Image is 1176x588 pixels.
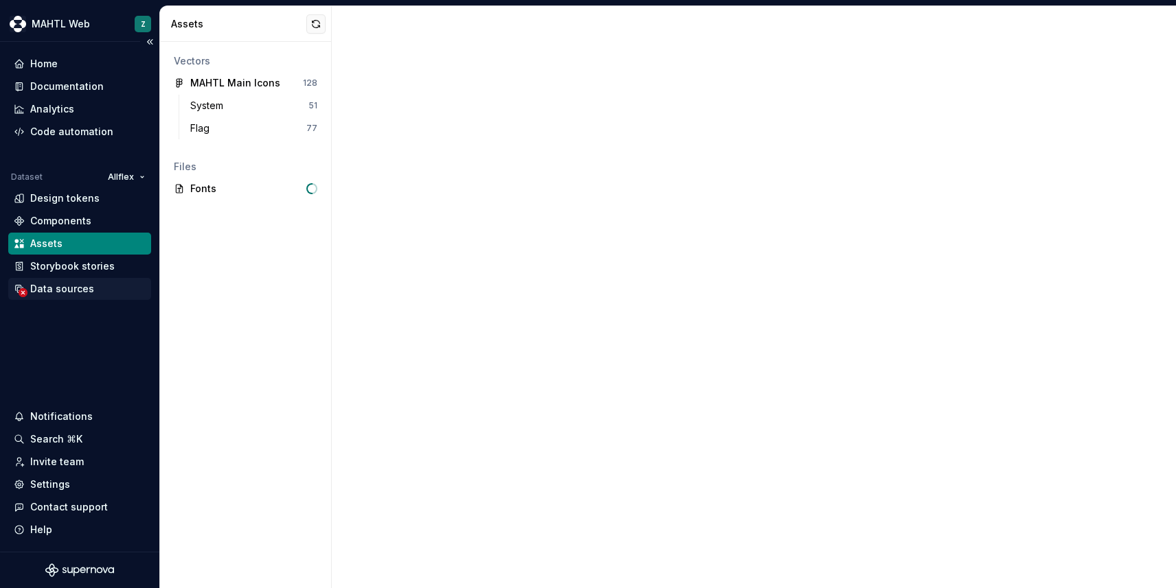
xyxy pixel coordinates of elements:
div: Design tokens [30,191,100,205]
a: Storybook stories [8,255,151,277]
a: MAHTL Main Icons128 [168,72,323,94]
div: Code automation [30,125,113,139]
div: System [190,99,229,113]
div: Home [30,57,58,71]
button: Contact support [8,496,151,518]
a: Settings [8,473,151,495]
button: Help [8,519,151,541]
div: Analytics [30,102,74,116]
div: Flag [190,121,215,135]
span: Allflex [108,172,134,183]
div: 128 [303,78,317,89]
a: Fonts [168,178,323,200]
button: Notifications [8,405,151,427]
div: Notifications [30,410,93,423]
div: Search ⌘K [30,432,82,446]
div: 77 [306,123,317,134]
div: Help [30,523,52,537]
div: Z [141,19,146,30]
a: Analytics [8,98,151,120]
div: Dataset [11,172,43,183]
div: Assets [171,17,306,31]
a: Flag77 [185,117,323,139]
div: MAHTL Web [32,17,90,31]
a: Code automation [8,121,151,143]
a: Components [8,210,151,232]
div: Assets [30,237,63,250]
img: 317a9594-9ec3-41ad-b59a-e557b98ff41d.png [10,16,26,32]
div: Data sources [30,282,94,296]
div: MAHTL Main Icons [190,76,280,90]
div: Documentation [30,80,104,93]
a: Assets [8,233,151,255]
div: Files [174,160,317,174]
a: Home [8,53,151,75]
div: Components [30,214,91,228]
svg: Supernova Logo [45,563,114,577]
a: Documentation [8,75,151,97]
a: System51 [185,95,323,117]
div: 51 [308,100,317,111]
a: Data sources [8,278,151,300]
button: Search ⌘K [8,428,151,450]
button: MAHTL WebZ [3,9,157,38]
a: Design tokens [8,187,151,209]
div: Contact support [30,500,108,514]
div: Storybook stories [30,259,115,273]
a: Invite team [8,451,151,473]
button: Collapse sidebar [140,32,159,51]
div: Fonts [190,182,306,196]
div: Vectors [174,54,317,68]
button: Allflex [102,167,151,187]
div: Invite team [30,455,84,469]
div: Settings [30,478,70,491]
